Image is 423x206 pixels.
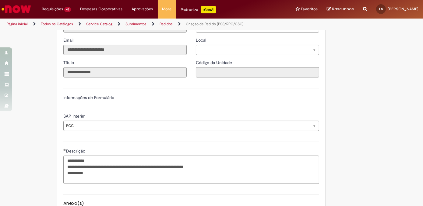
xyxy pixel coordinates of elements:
[196,37,207,43] span: Local
[379,7,383,11] span: LS
[63,156,319,184] textarea: Descrição
[86,22,112,26] a: Service Catalog
[63,113,87,119] span: SAP Interim
[196,45,319,55] a: Limpar campo Local
[196,60,233,65] span: Somente leitura - Código da Unidade
[63,201,319,206] h5: Anexo(s)
[1,3,32,15] img: ServiceNow
[63,60,75,65] span: Somente leitura - Título
[186,22,244,26] a: Criação de Pedido (PSS/RPO/CSC)
[66,148,86,154] span: Descrição
[332,6,354,12] span: Rascunhos
[63,37,75,43] label: Somente leitura - Email
[196,60,233,66] label: Somente leitura - Código da Unidade
[63,67,187,77] input: Título
[162,6,172,12] span: More
[64,7,71,12] span: 46
[80,6,122,12] span: Despesas Corporativas
[7,22,28,26] a: Página inicial
[181,6,216,13] div: Padroniza
[132,6,153,12] span: Aprovações
[63,45,187,55] input: Email
[5,19,277,30] ul: Trilhas de página
[201,6,216,13] p: +GenAi
[63,149,66,151] span: Obrigatório Preenchido
[388,6,418,12] span: [PERSON_NAME]
[66,121,307,131] span: ECC
[63,60,75,66] label: Somente leitura - Título
[196,67,319,77] input: Código da Unidade
[327,6,354,12] a: Rascunhos
[301,6,318,12] span: Favoritos
[41,22,73,26] a: Todos os Catálogos
[160,22,173,26] a: Pedidos
[125,22,146,26] a: Suprimentos
[42,6,63,12] span: Requisições
[63,95,114,100] label: Informações de Formulário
